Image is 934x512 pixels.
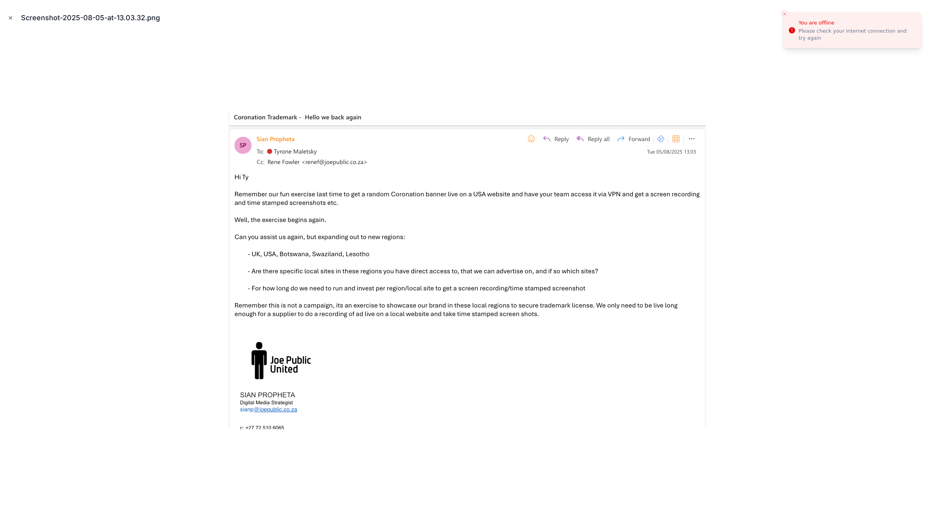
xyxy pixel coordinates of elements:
[6,14,15,22] button: Close modal
[799,19,915,27] div: You are offline
[21,12,166,23] div: Screenshot-2025-08-05-at-13.03.32.png
[229,109,706,429] img: Screenshot-2025-08-05-at-13.03.32.png
[799,28,915,42] div: Please check your internet connection and try again
[781,10,788,18] button: Close toast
